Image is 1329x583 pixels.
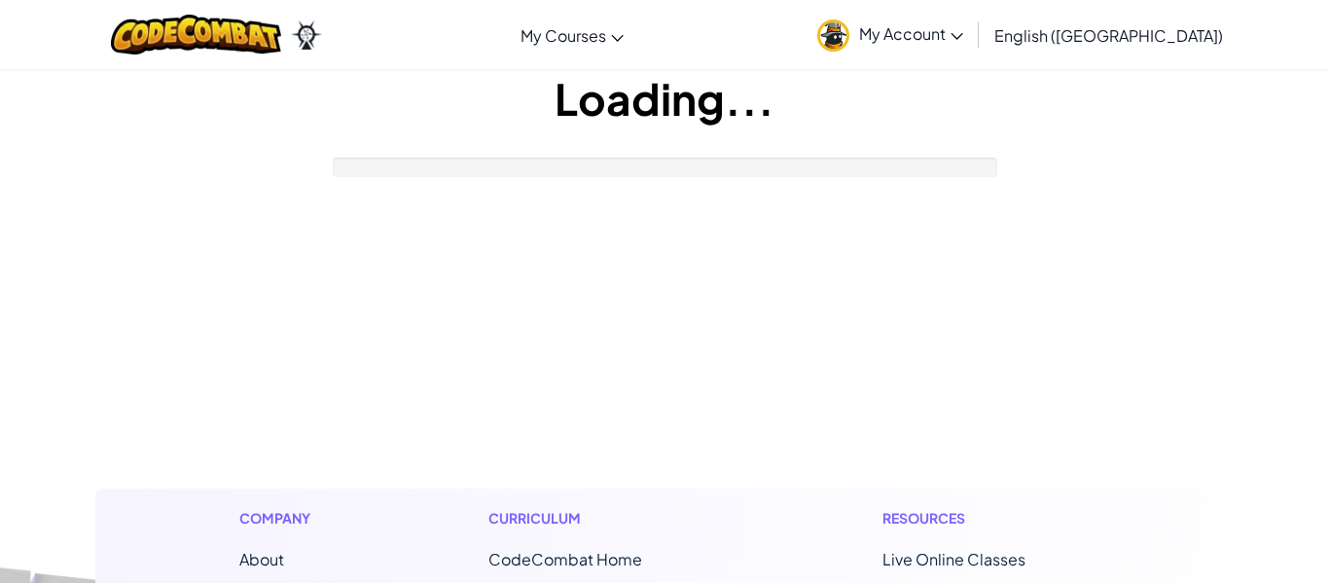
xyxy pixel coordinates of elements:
[239,508,330,528] h1: Company
[994,25,1223,46] span: English ([GEOGRAPHIC_DATA])
[859,23,963,44] span: My Account
[111,15,281,55] img: CodeCombat logo
[882,508,1090,528] h1: Resources
[291,20,322,50] img: Ozaria
[511,9,633,61] a: My Courses
[985,9,1233,61] a: English ([GEOGRAPHIC_DATA])
[239,549,284,569] a: About
[488,508,724,528] h1: Curriculum
[488,549,642,569] span: CodeCombat Home
[882,549,1025,569] a: Live Online Classes
[521,25,606,46] span: My Courses
[817,19,849,52] img: avatar
[808,4,973,65] a: My Account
